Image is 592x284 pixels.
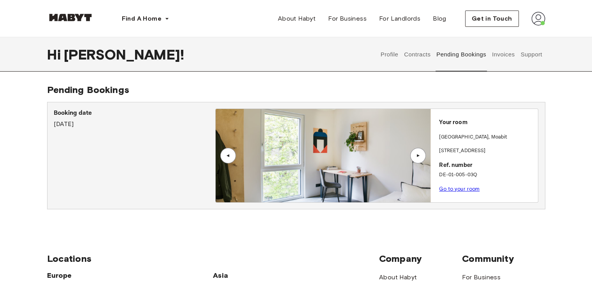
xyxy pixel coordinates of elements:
[47,271,213,280] span: Europe
[439,171,535,179] p: DE-01-005-03Q
[379,14,420,23] span: For Landlords
[472,14,512,23] span: Get in Touch
[520,37,543,72] button: Support
[436,37,487,72] button: Pending Bookings
[373,11,427,26] a: For Landlords
[379,273,417,282] a: About Habyt
[213,271,296,280] span: Asia
[439,133,507,141] p: [GEOGRAPHIC_DATA] , Moabit
[427,11,453,26] a: Blog
[462,253,545,265] span: Community
[47,84,129,95] span: Pending Bookings
[465,11,519,27] button: Get in Touch
[322,11,373,26] a: For Business
[439,161,535,170] p: Ref. number
[54,109,215,118] p: Booking date
[531,12,545,26] img: avatar
[439,118,535,127] p: Your room
[54,109,215,129] div: [DATE]
[122,14,162,23] span: Find A Home
[403,37,432,72] button: Contracts
[47,253,379,265] span: Locations
[47,14,94,21] img: Habyt
[379,37,399,72] button: Profile
[328,14,367,23] span: For Business
[414,153,422,158] div: ▲
[378,37,545,72] div: user profile tabs
[272,11,322,26] a: About Habyt
[433,14,446,23] span: Blog
[116,11,176,26] button: Find A Home
[47,46,64,63] span: Hi
[379,253,462,265] span: Company
[491,37,515,72] button: Invoices
[216,109,430,202] img: Image of the room
[439,186,480,192] a: Go to your room
[462,273,501,282] a: For Business
[224,153,232,158] div: ▲
[64,46,184,63] span: [PERSON_NAME] !
[439,147,535,155] p: [STREET_ADDRESS]
[278,14,316,23] span: About Habyt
